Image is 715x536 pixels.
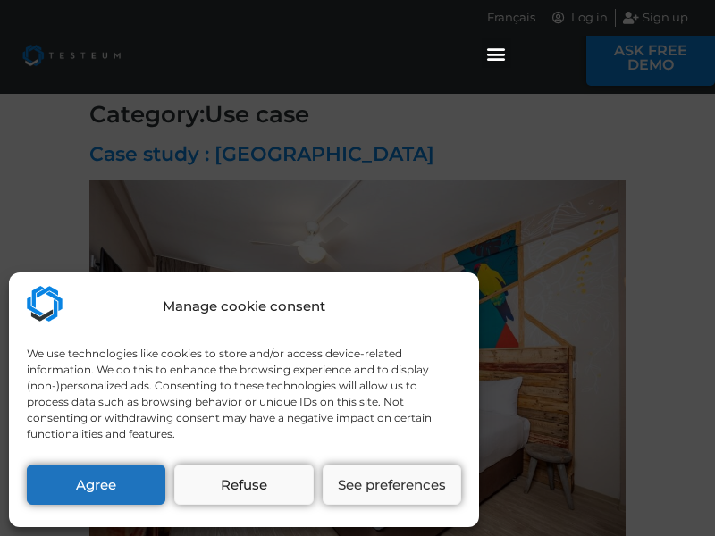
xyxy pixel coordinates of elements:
[163,297,325,317] div: Manage cookie consent
[27,286,63,322] img: Testeum.com - Application crowdtesting platform
[323,465,461,505] button: See preferences
[27,346,459,442] div: We use technologies like cookies to store and/or access device-related information. We do this to...
[482,38,511,68] div: Menu Toggle
[27,465,165,505] button: Agree
[174,465,313,505] button: Refuse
